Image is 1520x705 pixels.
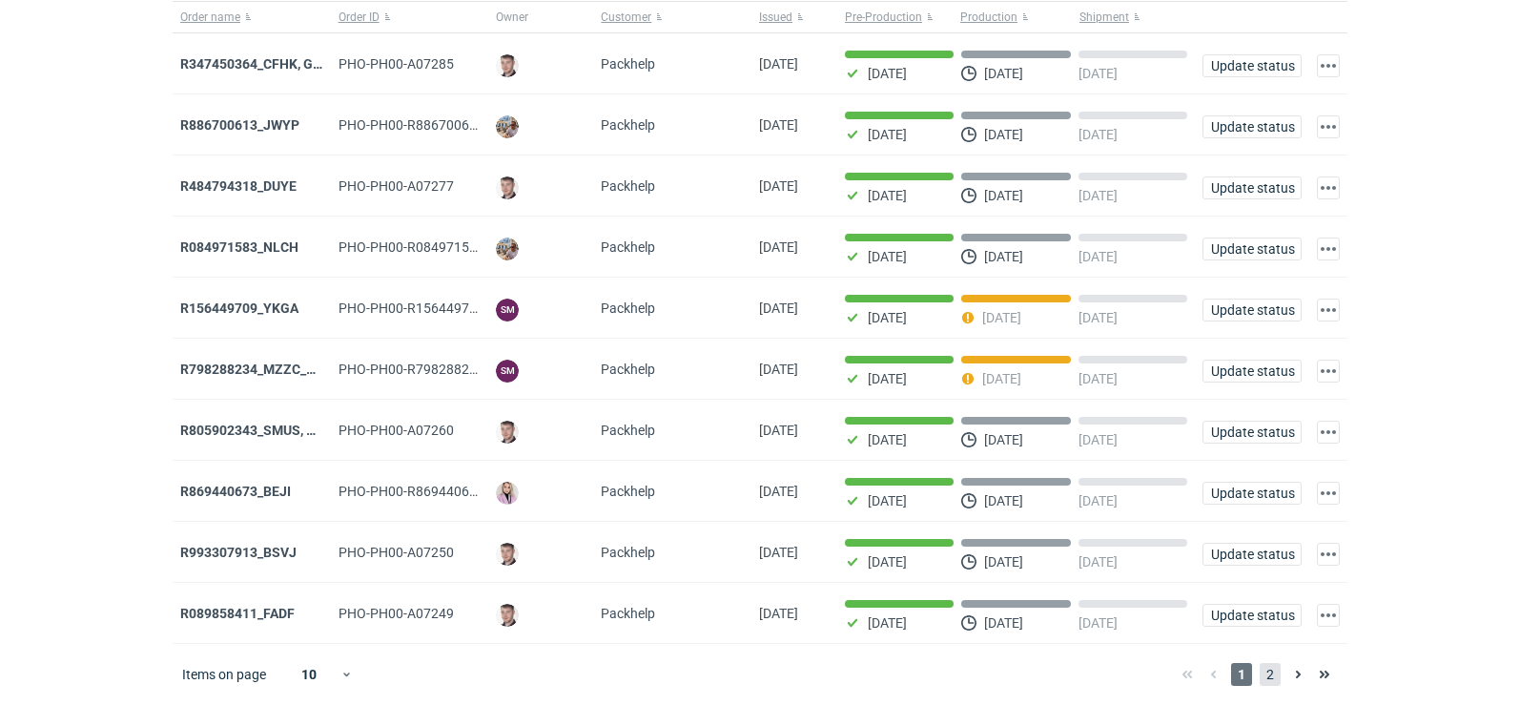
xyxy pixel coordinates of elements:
img: Maciej Sikora [496,604,519,627]
a: R886700613_JWYP [180,117,299,133]
button: Actions [1317,54,1340,77]
span: 23/09/2025 [759,301,798,316]
a: R084971583_NLCH [180,239,298,255]
span: PHO-PH00-R869440673_BEJI [339,484,518,499]
p: [DATE] [984,127,1023,142]
span: PHO-PH00-A07249 [339,606,454,621]
p: [DATE] [982,371,1021,386]
span: Update status [1211,303,1293,317]
a: R869440673_BEJI [180,484,291,499]
p: [DATE] [868,310,907,325]
span: 18/09/2025 [759,545,798,560]
button: Actions [1317,299,1340,321]
button: Update status [1202,543,1302,566]
p: [DATE] [868,432,907,447]
p: [DATE] [1078,615,1118,631]
figcaption: SM [496,360,519,383]
span: PHO-PH00-R156449709_YKGA [339,301,524,316]
figcaption: SM [496,299,519,321]
button: Actions [1317,238,1340,260]
span: Update status [1211,487,1293,500]
span: Packhelp [601,362,655,377]
p: [DATE] [1078,127,1118,142]
a: R993307913_BSVJ [180,545,297,560]
button: Update status [1202,238,1302,260]
button: Order name [173,2,331,32]
button: Issued [751,2,837,32]
span: Update status [1211,181,1293,195]
span: Update status [1211,609,1293,622]
img: Maciej Sikora [496,421,519,444]
p: [DATE] [1078,188,1118,203]
span: Items on page [182,665,266,684]
button: Actions [1317,604,1340,627]
span: Order name [180,10,240,25]
span: Packhelp [601,117,655,133]
span: Packhelp [601,56,655,72]
span: Packhelp [601,178,655,194]
strong: R805902343_SMUS, XBDT [180,423,340,438]
p: [DATE] [868,66,907,81]
p: [DATE] [984,493,1023,508]
div: 10 [278,661,340,688]
p: [DATE] [868,188,907,203]
button: Update status [1202,604,1302,627]
span: 24/09/2025 [759,178,798,194]
button: Update status [1202,360,1302,383]
img: Maciej Sikora [496,176,519,199]
strong: R484794318_DUYE [180,178,297,194]
button: Shipment [1076,2,1195,32]
span: 1 [1231,663,1252,686]
button: Update status [1202,299,1302,321]
p: [DATE] [868,127,907,142]
span: PHO-PH00-R886700613_JWYP [339,117,525,133]
p: [DATE] [868,371,907,386]
span: 18/09/2025 [759,606,798,621]
span: Owner [496,10,528,25]
strong: R089858411_FADF [180,606,295,621]
span: Packhelp [601,545,655,560]
span: PHO-PH00-A07250 [339,545,454,560]
span: Update status [1211,364,1293,378]
button: Actions [1317,115,1340,138]
p: [DATE] [1078,371,1118,386]
span: Shipment [1079,10,1129,25]
span: PHO-PH00-A07260 [339,423,454,438]
button: Customer [593,2,751,32]
button: Production [956,2,1076,32]
span: PHO-PH00-A07277 [339,178,454,194]
span: Packhelp [601,301,655,316]
p: [DATE] [984,432,1023,447]
p: [DATE] [868,493,907,508]
span: Update status [1211,59,1293,73]
button: Order ID [331,2,489,32]
button: Actions [1317,421,1340,444]
span: Pre-Production [845,10,922,25]
img: Michał Palasek [496,115,519,138]
p: [DATE] [1078,432,1118,447]
span: Update status [1211,242,1293,256]
span: Packhelp [601,606,655,621]
span: Customer [601,10,651,25]
p: [DATE] [1078,310,1118,325]
p: [DATE] [1078,493,1118,508]
p: [DATE] [984,554,1023,570]
button: Actions [1317,543,1340,566]
button: Actions [1317,360,1340,383]
button: Actions [1317,176,1340,199]
span: 19/09/2025 [759,484,798,499]
strong: R798288234_MZZC_YZOD [180,362,341,377]
span: 22/09/2025 [759,362,798,377]
img: Michał Palasek [496,238,519,260]
span: 2 [1260,663,1281,686]
p: [DATE] [984,188,1023,203]
button: Pre-Production [837,2,956,32]
p: [DATE] [984,615,1023,631]
p: [DATE] [1078,66,1118,81]
button: Update status [1202,482,1302,505]
span: Update status [1211,120,1293,134]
